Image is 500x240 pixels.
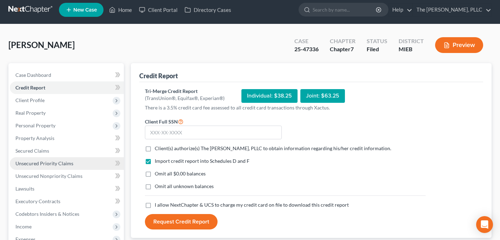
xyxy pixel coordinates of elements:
span: Income [15,224,32,229]
span: New Case [73,7,97,13]
span: Client Full SSN [145,119,178,125]
div: 25-47336 [294,45,319,53]
button: Request Credit Report [145,214,218,229]
a: Unsecured Nonpriority Claims [10,170,124,182]
a: Credit Report [10,81,124,94]
div: Tri-Merge Credit Report [145,88,225,95]
span: Omit all unknown balances [155,183,214,189]
div: Status [367,37,387,45]
div: Individual: $38.25 [241,89,298,103]
a: Case Dashboard [10,69,124,81]
span: Unsecured Nonpriority Claims [15,173,82,179]
a: Client Portal [135,4,181,16]
span: Client(s) authorize(s) The [PERSON_NAME], PLLC to obtain information regarding his/her credit inf... [155,145,391,151]
span: Lawsuits [15,186,34,192]
span: Credit Report [15,85,45,91]
span: Property Analysis [15,135,54,141]
div: MIEB [399,45,424,53]
div: District [399,37,424,45]
p: There is a 3.5% credit card fee assessed to all credit card transactions through Xactus. [145,104,426,111]
span: Import credit report into Schedules D and F [155,158,249,164]
a: Executory Contracts [10,195,124,208]
span: 7 [351,46,354,52]
a: Help [389,4,412,16]
span: Client Profile [15,97,45,103]
button: Preview [435,37,483,53]
span: Unsecured Priority Claims [15,160,73,166]
span: Personal Property [15,122,55,128]
div: Chapter [330,45,355,53]
div: Chapter [330,37,355,45]
a: Secured Claims [10,145,124,157]
a: Property Analysis [10,132,124,145]
a: The [PERSON_NAME], PLLC [413,4,491,16]
span: Real Property [15,110,46,116]
span: Codebtors Insiders & Notices [15,211,79,217]
a: Home [106,4,135,16]
input: Search by name... [313,3,377,16]
span: Omit all $0.00 balances [155,171,206,176]
div: (TransUnion®, Equifax®, Experian®) [145,95,225,102]
input: XXX-XX-XXXX [145,126,282,140]
span: I allow NextChapter & UCS to charge my credit card on file to download this credit report [155,202,349,208]
a: Lawsuits [10,182,124,195]
span: Secured Claims [15,148,49,154]
a: Directory Cases [181,4,235,16]
span: [PERSON_NAME] [8,40,75,50]
span: Executory Contracts [15,198,60,204]
div: Case [294,37,319,45]
div: Filed [367,45,387,53]
a: Unsecured Priority Claims [10,157,124,170]
div: Joint: $63.25 [300,89,345,103]
div: Credit Report [139,72,178,80]
div: Open Intercom Messenger [476,216,493,233]
span: Case Dashboard [15,72,51,78]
